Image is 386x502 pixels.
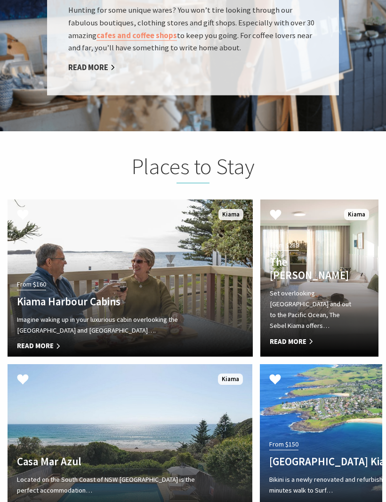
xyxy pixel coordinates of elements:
[68,153,318,183] h2: Places to Stay
[68,63,115,73] a: Read More
[17,340,207,351] span: Read More
[68,4,318,55] p: Hunting for some unique wares? You won’t tire looking through our fabulous boutiques, clothing st...
[344,209,369,221] span: Kiama
[260,199,291,232] button: Click to Favourite The Sebel Kiama
[8,364,38,397] button: Click to Favourite Casa Mar Azul
[8,199,38,232] button: Click to Favourite Kiama Harbour Cabins
[218,209,243,221] span: Kiama
[17,455,206,468] h4: Casa Mar Azul
[8,199,253,357] a: From $160 Kiama Harbour Cabins Imagine waking up in your luxurious cabin overlooking the [GEOGRAP...
[17,279,46,290] span: From $160
[17,474,206,496] p: Located on the South Coast of NSW [GEOGRAPHIC_DATA] is the perfect accommodation…
[96,30,177,40] a: cafes and coffee shops
[260,199,378,357] a: From $289 The [PERSON_NAME] Set overlooking [GEOGRAPHIC_DATA] and out to the Pacific Ocean, The S...
[218,374,243,385] span: Kiama
[270,288,351,331] p: Set overlooking [GEOGRAPHIC_DATA] and out to the Pacific Ocean, The Sebel Kiama offers…
[270,336,351,347] span: Read More
[17,314,207,336] p: Imagine waking up in your luxurious cabin overlooking the [GEOGRAPHIC_DATA] and [GEOGRAPHIC_DATA]….
[269,439,298,450] span: From $150
[270,240,299,251] span: From $289
[270,255,351,281] h4: The [PERSON_NAME]
[260,364,290,397] button: Click to Favourite Bikini Surf Beach Kiama
[17,295,207,308] h4: Kiama Harbour Cabins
